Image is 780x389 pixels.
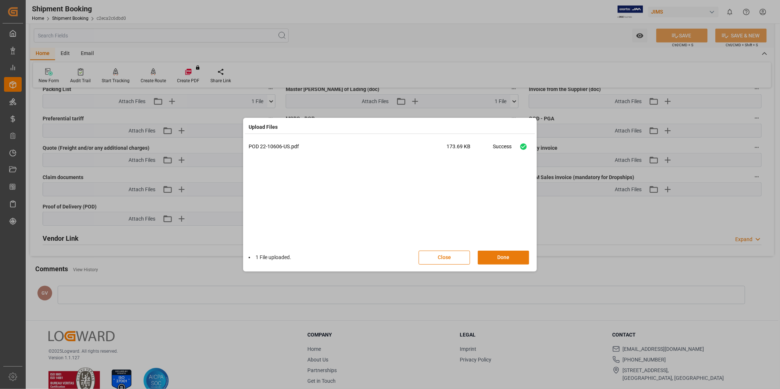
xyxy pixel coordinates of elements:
span: 173.69 KB [447,143,493,156]
li: 1 File uploaded. [249,254,291,261]
div: Success [493,143,512,156]
h4: Upload Files [249,123,278,131]
button: Close [419,251,470,265]
button: Done [478,251,529,265]
p: POD 22-10606-US.pdf [249,143,447,150]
